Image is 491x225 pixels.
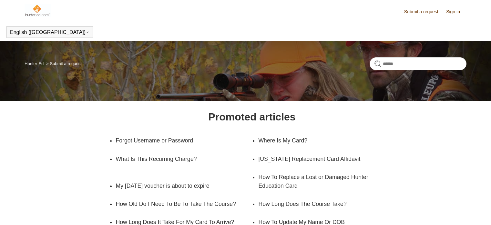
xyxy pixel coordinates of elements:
[25,61,45,66] li: Hunter-Ed
[116,131,242,150] a: Forgot Username or Password
[208,109,295,125] h1: Promoted articles
[25,61,44,66] a: Hunter-Ed
[45,61,82,66] li: Submit a request
[370,57,466,70] input: Search
[258,195,385,213] a: How Long Does The Course Take?
[446,8,466,15] a: Sign in
[116,195,242,213] a: How Old Do I Need To Be To Take The Course?
[258,131,385,150] a: Where Is My Card?
[25,4,51,17] img: Hunter-Ed Help Center home page
[116,150,252,168] a: What Is This Recurring Charge?
[258,168,394,195] a: How To Replace a Lost or Damaged Hunter Education Card
[404,8,445,15] a: Submit a request
[10,29,89,35] button: English ([GEOGRAPHIC_DATA])
[258,150,385,168] a: [US_STATE] Replacement Card Affidavit
[116,177,242,195] a: My [DATE] voucher is about to expire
